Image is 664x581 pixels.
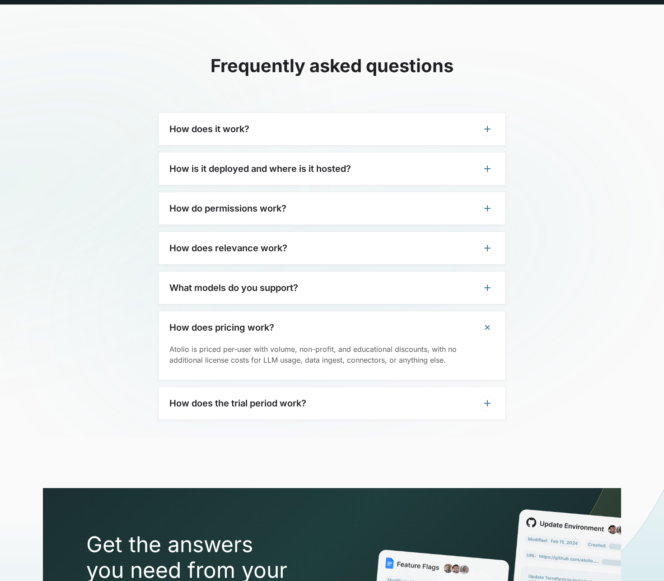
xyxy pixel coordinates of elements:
h3: How does pricing work? [169,322,274,333]
h3: How do permissions work? [169,203,286,214]
h3: How does the trial period work? [169,398,306,409]
h2: Frequently asked questions [159,55,505,77]
h3: How does it work? [169,124,249,134]
p: Atolio is priced per-user with volume, non-profit, and educational discounts, with no additional ... [169,344,495,365]
h3: What models do you support? [169,282,298,293]
h3: How does relevance work? [169,243,287,254]
h3: How is it deployed and where is it hosted? [169,163,351,174]
iframe: Chat Widget [619,538,664,581]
